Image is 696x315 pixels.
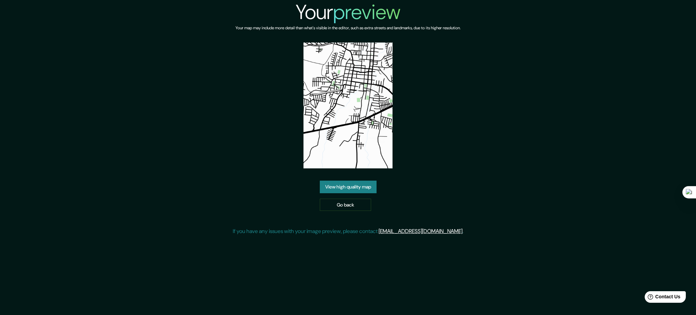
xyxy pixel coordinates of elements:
a: Go back [320,199,371,211]
iframe: Help widget launcher [636,288,689,308]
a: View high quality map [320,181,377,193]
a: [EMAIL_ADDRESS][DOMAIN_NAME] [379,228,463,235]
p: If you have any issues with your image preview, please contact . [233,227,464,235]
img: created-map-preview [303,43,393,168]
h6: Your map may include more detail than what's visible in the editor, such as extra streets and lan... [236,24,460,32]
